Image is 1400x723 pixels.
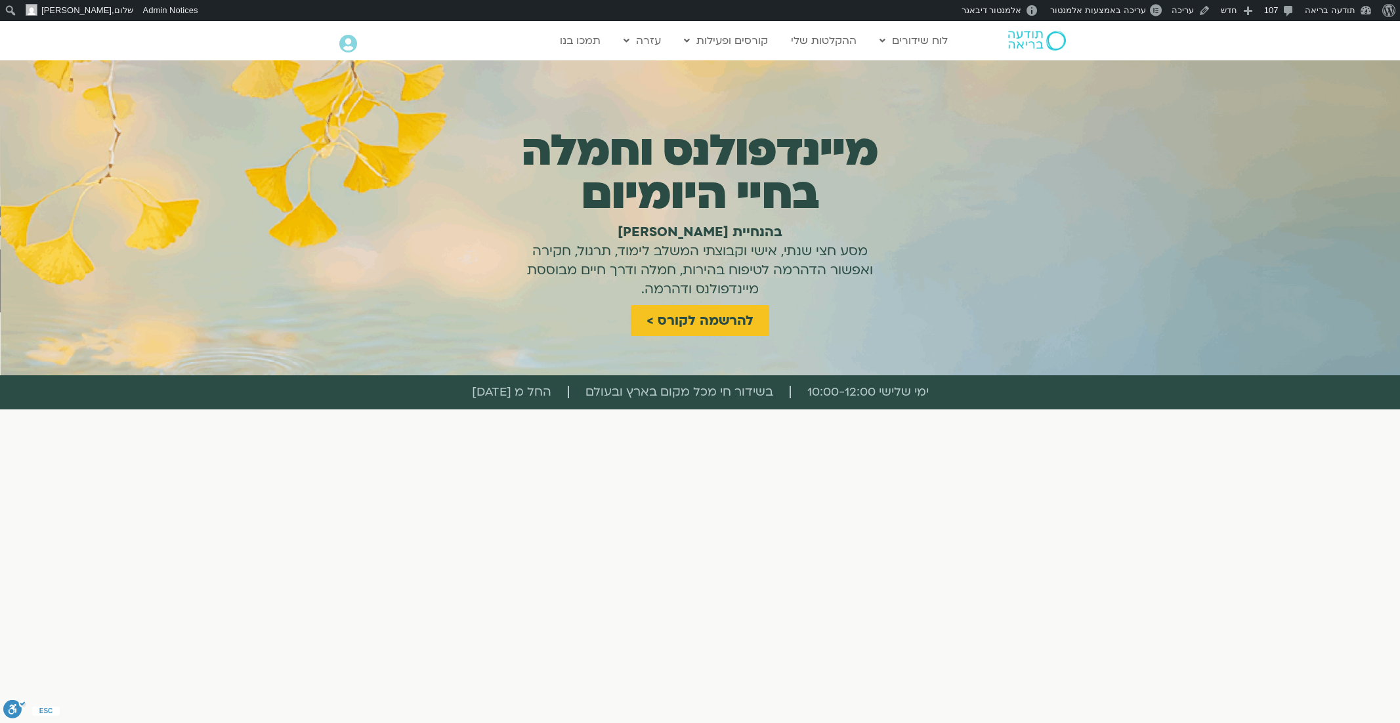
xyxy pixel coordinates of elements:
a: קורסים ופעילות [677,28,774,53]
span: ימי שלישי 10:00-12:00 [807,382,929,403]
b: בהנחיית [PERSON_NAME] [618,223,782,241]
span: בשידור חי מכל מקום בארץ ובעולם [585,382,773,403]
a: לוח שידורים [873,28,954,53]
a: עזרה [617,28,668,53]
span: עריכה באמצעות אלמנטור [1050,5,1145,15]
a: ההקלטות שלי [784,28,863,53]
span: החל מ [DATE]​ [472,382,551,403]
a: להרשמה לקורס > [631,305,769,336]
img: תודעה בריאה [1008,31,1066,51]
h1: מיינדפולנס וחמלה בחיי היומיום [503,129,897,216]
h1: מסע חצי שנתי, אישי וקבוצתי המשלב לימוד, תרגול, חקירה ואפשור הדהרמה לטיפוח בהירות, חמלה ודרך חיים ... [517,222,884,299]
a: תמכו בנו [553,28,607,53]
span: [PERSON_NAME] [41,5,112,15]
span: להרשמה לקורס > [647,313,753,328]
